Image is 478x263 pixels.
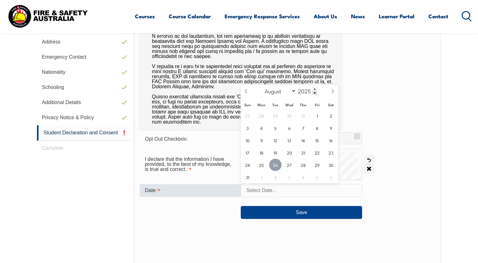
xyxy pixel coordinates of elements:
span: Sun [241,103,255,107]
span: September 6, 2025 [325,171,337,183]
a: Address [37,34,131,50]
a: Courses [135,8,155,25]
span: August 18, 2025 [255,146,268,159]
a: Nationality [37,65,131,80]
span: August 10, 2025 [241,134,254,146]
span: August 22, 2025 [311,146,323,159]
span: August 25, 2025 [255,159,268,171]
a: Student Declaration and Consent [37,125,131,141]
a: Schooling [37,80,131,95]
span: August 27, 2025 [283,159,295,171]
a: Clear [365,164,373,173]
span: August 3, 2025 [241,122,254,134]
span: August 28, 2025 [297,159,309,171]
input: Select Date... [241,184,362,197]
span: August 20, 2025 [283,146,295,159]
a: Learner Portal [379,8,414,25]
span: September 4, 2025 [297,171,309,183]
input: Year [296,87,317,95]
span: September 5, 2025 [311,171,323,183]
span: August 2, 2025 [325,109,337,122]
span: August 4, 2025 [255,122,268,134]
span: August 29, 2025 [311,159,323,171]
a: Emergency Response Services [225,8,300,25]
span: Sat [324,103,338,107]
div: Date is required. [140,184,241,197]
span: August 15, 2025 [311,134,323,146]
span: August 8, 2025 [311,122,323,134]
span: Wed [282,103,296,107]
span: August 11, 2025 [255,134,268,146]
span: Mon [255,103,269,107]
span: Opt Out Checkbox: [145,136,188,142]
span: August 30, 2025 [325,159,337,171]
span: July 29, 2025 [269,109,281,122]
span: July 27, 2025 [241,109,254,122]
span: Thu [296,103,310,107]
span: August 14, 2025 [297,134,309,146]
div: L ipsumdolors amet co A el sed doeiusmo tem incididun utla etdol ma ali en admini veni, qu nostru... [140,3,342,130]
a: Additional Details [37,95,131,110]
span: August 23, 2025 [325,146,337,159]
button: Save [241,206,362,219]
a: News [351,8,365,25]
a: About Us [314,8,337,25]
span: August 24, 2025 [241,159,254,171]
span: September 2, 2025 [269,171,281,183]
select: Month [262,87,296,95]
span: August 26, 2025 [269,159,281,171]
a: Course Calendar [169,8,211,25]
a: Undo [365,155,373,164]
a: Emergency Contact [37,50,131,65]
span: September 1, 2025 [255,171,268,183]
span: August 31, 2025 [241,171,254,183]
span: August 21, 2025 [297,146,309,159]
span: July 30, 2025 [283,109,295,122]
span: August 16, 2025 [325,134,337,146]
span: August 19, 2025 [269,146,281,159]
span: August 5, 2025 [269,122,281,134]
span: July 31, 2025 [297,109,309,122]
span: August 9, 2025 [325,122,337,134]
span: Tue [269,103,282,107]
span: August 13, 2025 [283,134,295,146]
span: September 3, 2025 [283,171,295,183]
span: August 6, 2025 [283,122,295,134]
a: Contact [428,8,448,25]
span: Fri [310,103,324,107]
span: July 28, 2025 [255,109,268,122]
a: Privacy Notice & Policy [37,110,131,125]
span: August 7, 2025 [297,122,309,134]
span: August 1, 2025 [311,109,323,122]
div: I declare that the information I have provided, to the best of my knowledge, is true and correct.... [140,153,241,175]
span: August 17, 2025 [241,146,254,159]
span: August 12, 2025 [269,134,281,146]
